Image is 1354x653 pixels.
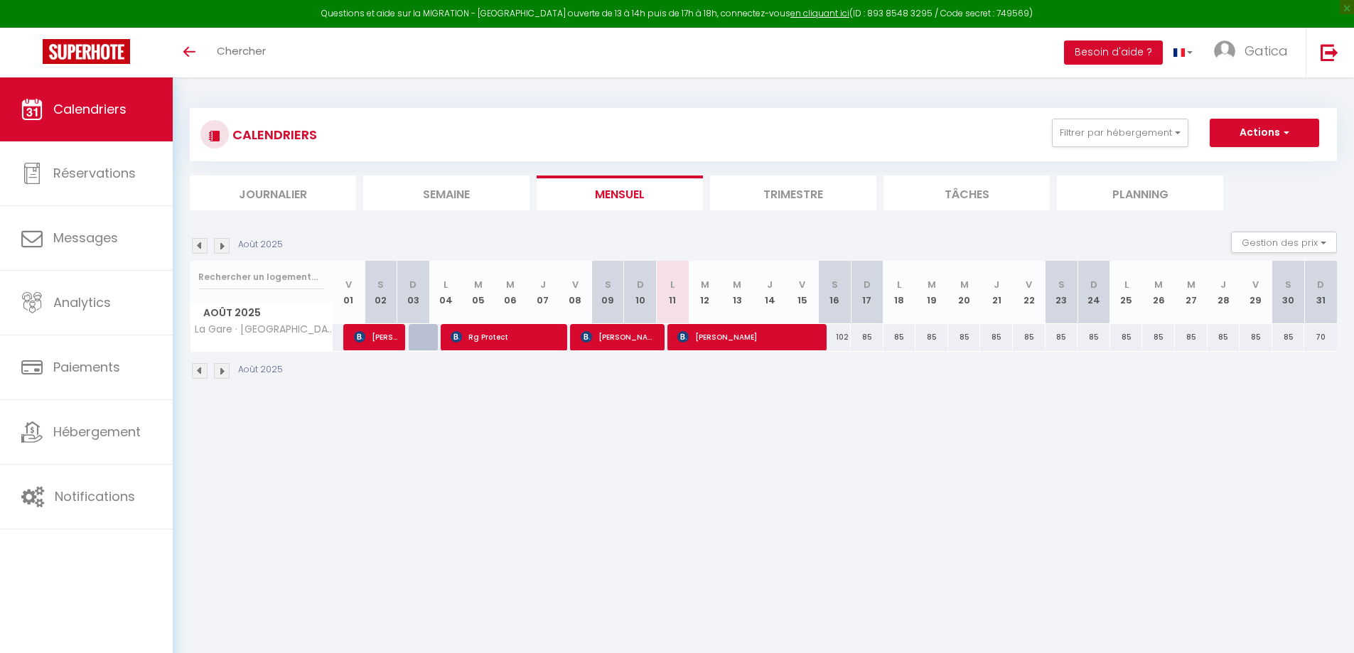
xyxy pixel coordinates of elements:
th: 10 [624,261,657,324]
div: 85 [851,324,883,350]
div: 85 [883,324,916,350]
th: 29 [1240,261,1272,324]
div: 85 [1013,324,1046,350]
span: [PERSON_NAME] [354,323,397,350]
abbr: D [1090,278,1097,291]
th: 31 [1304,261,1337,324]
abbr: M [701,278,709,291]
abbr: V [572,278,579,291]
th: 19 [915,261,948,324]
abbr: M [960,278,969,291]
abbr: V [1026,278,1032,291]
abbr: V [799,278,805,291]
th: 27 [1175,261,1208,324]
abbr: L [897,278,901,291]
abbr: L [1124,278,1129,291]
span: Analytics [53,293,111,311]
th: 11 [656,261,689,324]
button: Actions [1210,119,1319,147]
th: 03 [397,261,430,324]
span: Gatica [1245,42,1288,60]
abbr: D [864,278,871,291]
input: Rechercher un logement... [198,264,324,290]
button: Besoin d'aide ? [1064,41,1163,65]
div: 85 [1175,324,1208,350]
abbr: M [1187,278,1196,291]
th: 02 [365,261,397,324]
span: Hébergement [53,423,141,441]
abbr: J [767,278,773,291]
abbr: L [444,278,448,291]
button: Filtrer par hébergement [1052,119,1188,147]
th: 18 [883,261,916,324]
div: 85 [1240,324,1272,350]
abbr: J [994,278,999,291]
span: [PERSON_NAME] [581,323,657,350]
div: 70 [1304,324,1337,350]
div: 85 [1272,324,1305,350]
abbr: M [928,278,936,291]
abbr: S [605,278,611,291]
th: 23 [1046,261,1078,324]
div: 85 [1078,324,1110,350]
span: Paiements [53,358,120,376]
abbr: D [1317,278,1324,291]
th: 26 [1142,261,1175,324]
div: 85 [980,324,1013,350]
th: 30 [1272,261,1305,324]
li: Trimestre [710,176,876,210]
button: Gestion des prix [1231,232,1337,253]
span: Notifications [55,487,135,505]
abbr: V [1252,278,1259,291]
span: Chercher [217,43,266,58]
th: 24 [1078,261,1110,324]
span: Rg Protect [451,323,559,350]
abbr: D [637,278,644,291]
abbr: J [540,278,546,291]
th: 07 [527,261,559,324]
div: 102 [818,324,851,350]
span: Août 2025 [190,303,332,323]
div: 85 [1208,324,1240,350]
abbr: L [670,278,675,291]
li: Mensuel [537,176,703,210]
abbr: M [474,278,483,291]
li: Semaine [363,176,530,210]
span: [PERSON_NAME] [677,323,819,350]
div: 85 [1142,324,1175,350]
th: 01 [333,261,365,324]
th: 28 [1208,261,1240,324]
th: 04 [429,261,462,324]
th: 16 [818,261,851,324]
abbr: D [409,278,417,291]
div: 85 [915,324,948,350]
p: Août 2025 [238,363,283,377]
span: Calendriers [53,100,127,118]
th: 25 [1110,261,1143,324]
abbr: S [1058,278,1065,291]
h3: CALENDRIERS [229,119,317,151]
img: Super Booking [43,39,130,64]
p: Août 2025 [238,238,283,252]
span: La Gare · [GEOGRAPHIC_DATA]: 50m2, 4 Prs, 2 Ch - Proximité cité [MEDICAL_DATA] [193,324,335,335]
div: 85 [1110,324,1143,350]
th: 12 [689,261,721,324]
th: 05 [462,261,495,324]
th: 06 [494,261,527,324]
abbr: S [832,278,838,291]
a: en cliquant ici [790,7,849,19]
th: 09 [591,261,624,324]
span: Messages [53,229,118,247]
abbr: M [733,278,741,291]
div: 85 [1046,324,1078,350]
li: Tâches [883,176,1050,210]
a: Chercher [206,28,276,77]
th: 14 [753,261,786,324]
th: 15 [786,261,819,324]
img: ... [1214,41,1235,62]
th: 21 [980,261,1013,324]
abbr: M [506,278,515,291]
div: 85 [948,324,981,350]
a: ... Gatica [1203,28,1306,77]
li: Planning [1057,176,1223,210]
